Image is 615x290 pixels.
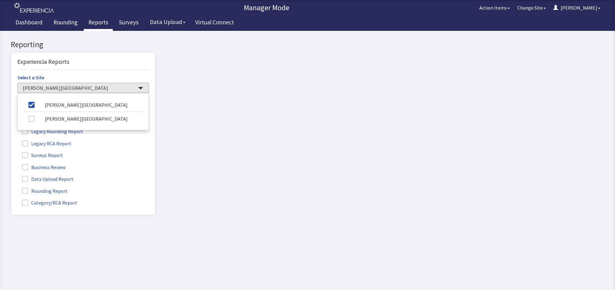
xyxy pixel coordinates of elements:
[514,2,549,14] button: Change Site
[476,2,514,14] button: Action Items
[22,67,144,81] a: [PERSON_NAME][GEOGRAPHIC_DATA]
[17,156,74,164] label: Rounding Report
[22,81,144,95] a: [PERSON_NAME][GEOGRAPHIC_DATA]
[17,43,44,50] label: Select a Site
[17,108,78,116] label: Legacy RCA Report
[17,96,89,104] label: Legacy Rounding Report
[17,132,72,140] label: Business Review
[11,15,47,31] a: Dashboard
[57,3,476,13] p: Manager Mode
[49,15,82,31] a: Rounding
[17,26,149,39] div: Experiencia Reports
[17,52,149,62] button: [PERSON_NAME][GEOGRAPHIC_DATA]
[23,54,137,61] span: [PERSON_NAME][GEOGRAPHIC_DATA]
[14,3,54,13] img: experiencia_logo.png
[17,168,83,176] label: Category/RCA Report
[191,15,239,31] a: Virtual Connect
[17,120,69,128] label: Surveys Report
[114,15,143,31] a: Surveys
[146,16,189,28] button: Data Upload
[11,10,155,18] h2: Reporting
[549,2,604,14] button: [PERSON_NAME]
[17,144,80,152] label: Data Upload Report
[84,15,113,31] a: Reports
